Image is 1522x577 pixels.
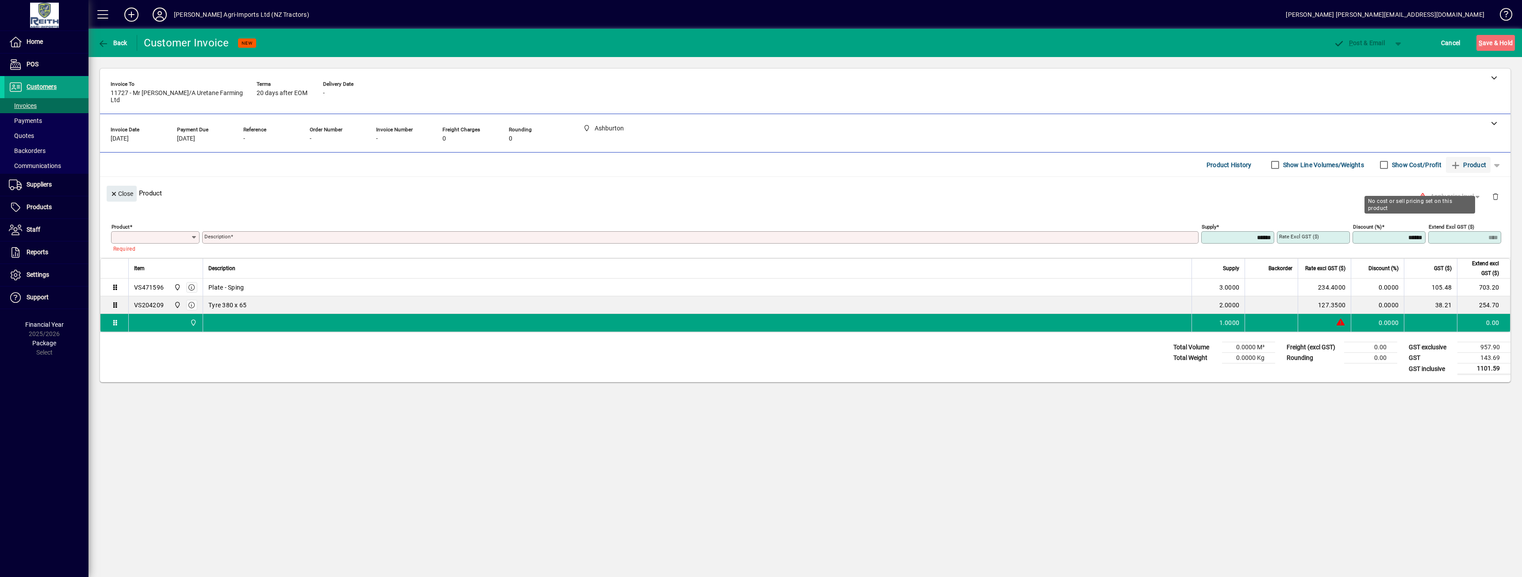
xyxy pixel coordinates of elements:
button: Close [107,186,137,202]
div: Product [100,177,1510,209]
span: Financial Year [25,321,64,328]
td: 1101.59 [1457,363,1510,374]
span: 20 days after EOM [257,90,307,97]
mat-label: Supply [1202,224,1216,230]
span: Settings [27,271,49,278]
span: 11727 - Mr [PERSON_NAME]/A Uretane Farming Ltd [111,90,243,104]
mat-label: Description [204,233,231,240]
span: 2.0000 [1219,301,1240,310]
span: Products [27,203,52,210]
a: Communications [4,158,88,173]
span: 3.0000 [1219,283,1240,292]
div: 127.3500 [1303,301,1345,310]
span: S [1479,39,1482,46]
span: Backorders [9,147,46,154]
a: Backorders [4,143,88,158]
div: Customer Invoice [144,36,229,50]
span: Package [32,340,56,347]
span: P [1349,39,1353,46]
span: [DATE] [177,135,195,142]
span: [DATE] [111,135,129,142]
span: 0 [442,135,446,142]
span: Reports [27,248,48,256]
button: Cancel [1439,35,1463,51]
span: ost & Email [1334,39,1385,46]
span: Close [110,187,133,201]
td: GST exclusive [1404,342,1457,353]
mat-label: Product [111,224,130,230]
span: Quotes [9,132,34,139]
button: Product History [1203,157,1255,173]
mat-label: Extend excl GST ($) [1429,224,1474,230]
td: Total Weight [1169,353,1222,363]
span: NEW [242,40,253,46]
span: 0 [509,135,512,142]
span: ave & Hold [1479,36,1513,50]
label: Show Line Volumes/Weights [1281,160,1364,169]
span: - [376,135,378,142]
a: Invoices [4,98,88,113]
a: Products [4,196,88,218]
span: Ashburton [188,318,198,328]
span: Invoices [9,102,37,109]
div: [PERSON_NAME] [PERSON_NAME][EMAIL_ADDRESS][DOMAIN_NAME] [1286,8,1484,22]
td: 38.21 [1404,296,1457,314]
label: Show Cost/Profit [1390,160,1441,169]
td: 703.20 [1457,279,1510,296]
app-page-header-button: Back [88,35,137,51]
a: Staff [4,219,88,241]
a: POS [4,53,88,76]
div: 234.4000 [1303,283,1345,292]
span: GST ($) [1434,264,1452,273]
a: Reports [4,241,88,264]
a: Support [4,287,88,309]
span: Home [27,38,43,45]
span: Tyre 380 x 65 [208,301,246,310]
button: Profile [146,7,174,23]
button: Post & Email [1329,35,1389,51]
span: Ashburton [172,283,182,292]
span: Rate excl GST ($) [1305,264,1345,273]
td: 0.0000 Kg [1222,353,1275,363]
a: Suppliers [4,174,88,196]
span: Backorder [1268,264,1292,273]
td: 0.0000 [1351,279,1404,296]
td: 957.90 [1457,342,1510,353]
span: Back [98,39,127,46]
span: Cancel [1441,36,1461,50]
app-page-header-button: Close [104,189,139,197]
div: [PERSON_NAME] Agri-Imports Ltd (NZ Tractors) [174,8,309,22]
td: GST inclusive [1404,363,1457,374]
button: Apply price level [1427,189,1485,205]
span: Support [27,294,49,301]
div: VS471596 [134,283,164,292]
td: Rounding [1282,353,1344,363]
button: Add [117,7,146,23]
td: 254.70 [1457,296,1510,314]
td: GST [1404,353,1457,363]
span: Customers [27,83,57,90]
td: 0.0000 M³ [1222,342,1275,353]
a: Home [4,31,88,53]
span: Supply [1223,264,1239,273]
span: POS [27,61,38,68]
span: Payments [9,117,42,124]
span: Description [208,264,235,273]
span: Ashburton [172,300,182,310]
span: Plate - Sping [208,283,244,292]
td: 0.00 [1457,314,1510,332]
button: Save & Hold [1476,35,1515,51]
td: 0.0000 [1351,314,1404,332]
td: Freight (excl GST) [1282,342,1344,353]
a: Settings [4,264,88,286]
a: Payments [4,113,88,128]
td: 0.0000 [1351,296,1404,314]
app-page-header-button: Delete [1485,192,1506,200]
span: 1.0000 [1219,318,1240,327]
span: - [310,135,311,142]
span: Communications [9,162,61,169]
span: Discount (%) [1368,264,1399,273]
a: Quotes [4,128,88,143]
a: Knowledge Base [1493,2,1511,31]
span: Product History [1207,158,1252,172]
